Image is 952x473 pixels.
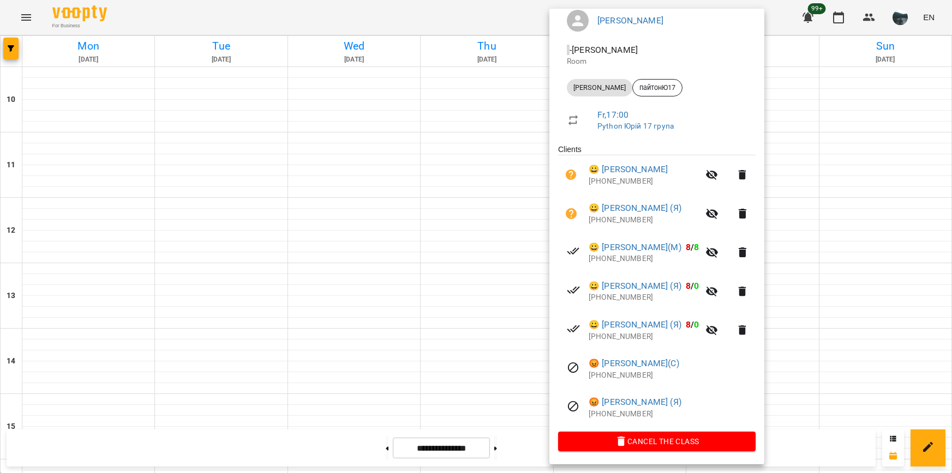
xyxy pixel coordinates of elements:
a: 😡 [PERSON_NAME] (Я) [589,396,681,409]
button: Cancel the class [558,432,756,451]
span: 8 [686,319,691,330]
svg: Visit canceled [567,361,580,374]
a: 😀 [PERSON_NAME] (Я) [589,280,681,293]
a: 😀 [PERSON_NAME] [589,163,668,176]
button: Unpaid. Bill the attendance? [558,162,584,188]
a: 😀 [PERSON_NAME] (Я) [589,202,681,215]
span: - [PERSON_NAME] [567,45,640,55]
a: Python Юрій 17 група [597,122,674,130]
p: [PHONE_NUMBER] [589,292,699,303]
button: Unpaid. Bill the attendance? [558,201,584,227]
a: [PERSON_NAME] [597,15,663,26]
svg: Paid [567,283,580,296]
span: 8 [686,281,691,291]
span: пайтонЮ17 [633,83,682,93]
b: / [686,242,699,252]
a: 😀 [PERSON_NAME](М) [589,241,681,254]
span: 0 [694,281,699,291]
p: [PHONE_NUMBER] [589,409,756,420]
span: [PERSON_NAME] [567,83,632,93]
a: Fr , 17:00 [597,110,628,120]
ul: Clients [558,144,756,432]
p: Room [567,56,747,67]
p: [PHONE_NUMBER] [589,176,699,187]
p: [PHONE_NUMBER] [589,253,699,264]
a: 😡 [PERSON_NAME](С) [589,357,679,370]
svg: Visit canceled [567,400,580,413]
div: пайтонЮ17 [632,79,682,96]
svg: Paid [567,245,580,258]
span: Cancel the class [567,435,747,448]
p: [PHONE_NUMBER] [589,331,699,342]
p: [PHONE_NUMBER] [589,215,699,226]
span: 8 [694,242,699,252]
span: 0 [694,319,699,330]
a: 😀 [PERSON_NAME] (Я) [589,318,681,331]
p: [PHONE_NUMBER] [589,370,756,381]
span: 8 [686,242,691,252]
b: / [686,319,699,330]
b: / [686,281,699,291]
svg: Paid [567,322,580,335]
